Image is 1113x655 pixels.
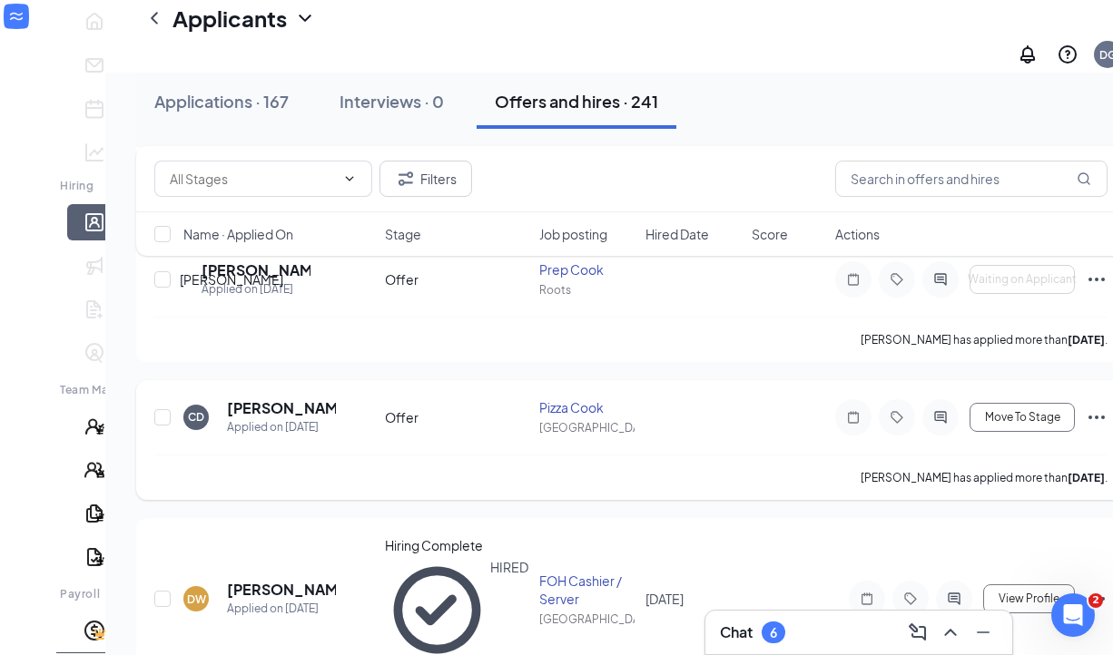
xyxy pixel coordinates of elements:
button: Minimize [969,618,998,647]
svg: Analysis [84,142,105,163]
div: Team Management [60,382,124,397]
input: All Stages [170,169,335,189]
svg: Expand [19,33,37,51]
span: Waiting on Applicant [968,273,1077,286]
span: 2 [1088,593,1103,608]
p: [PERSON_NAME] has applied more than . [861,470,1108,485]
svg: Minimize [972,621,994,643]
svg: Note [842,410,864,425]
h5: [PERSON_NAME] [227,580,336,600]
h1: Applicants [172,3,287,34]
div: Offer [385,270,528,288]
svg: ActiveChat [930,272,951,287]
button: ChevronUp [936,618,965,647]
div: Pizza Cook [539,398,635,416]
svg: Note [842,272,864,287]
button: Filter Filters [379,161,472,197]
div: Applied on [DATE] [227,600,336,618]
input: Search in offers and hires [835,161,1108,197]
b: [DATE] [1068,333,1105,347]
div: Offer [385,408,528,426]
span: Job posting [539,225,607,243]
svg: Tag [886,272,908,287]
div: CD [188,409,204,425]
div: FOH Cashier / Server [539,572,635,608]
svg: WorkstreamLogo [7,7,25,25]
svg: Filter [395,168,417,190]
div: [PERSON_NAME] [180,269,283,289]
div: Payroll [60,586,124,601]
svg: QuestionInfo [1057,44,1079,65]
svg: ChevronDown [342,171,357,186]
svg: Notifications [1017,44,1039,65]
div: [GEOGRAPHIC_DATA] [539,420,635,435]
button: ComposeMessage [903,618,932,647]
h5: [PERSON_NAME] [227,398,336,418]
svg: ActiveChat [943,591,965,606]
span: Move To Stage [985,411,1060,424]
svg: Tag [886,410,908,425]
svg: ActiveChat [930,410,951,425]
span: [DATE] [645,591,684,607]
span: Score [752,225,788,243]
h3: Chat [720,622,753,642]
svg: Ellipses [1086,269,1108,290]
span: Name · Applied On [183,225,293,243]
svg: MagnifyingGlass [1077,171,1091,186]
div: Roots [539,282,635,298]
div: [GEOGRAPHIC_DATA] [539,611,635,627]
div: Applied on [DATE] [227,418,336,436]
svg: Tag [900,591,921,606]
button: Move To Stage [970,403,1075,432]
div: Hiring [60,178,124,193]
p: [PERSON_NAME] has applied more than . [861,332,1108,347]
b: [DATE] [1068,471,1105,484]
button: View Profile [983,584,1075,613]
svg: ChevronLeft [143,7,165,29]
svg: Note [856,591,878,606]
svg: ChevronUp [940,621,961,643]
iframe: Intercom live chat [1051,593,1095,637]
span: Actions [835,225,880,243]
svg: ComposeMessage [907,621,929,643]
svg: Ellipses [1086,588,1108,610]
div: DW [187,591,206,607]
svg: Ellipses [1086,406,1108,428]
div: Interviews · 0 [340,90,444,112]
span: View Profile [999,592,1059,605]
svg: ChevronDown [294,7,316,29]
div: Applications · 167 [154,90,289,112]
div: Offers and hires · 241 [495,90,658,112]
div: 6 [770,625,777,640]
span: Hired Date [645,225,709,243]
div: Hiring Complete [385,536,528,554]
span: Stage [385,225,421,243]
button: Waiting on Applicant [970,265,1075,294]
